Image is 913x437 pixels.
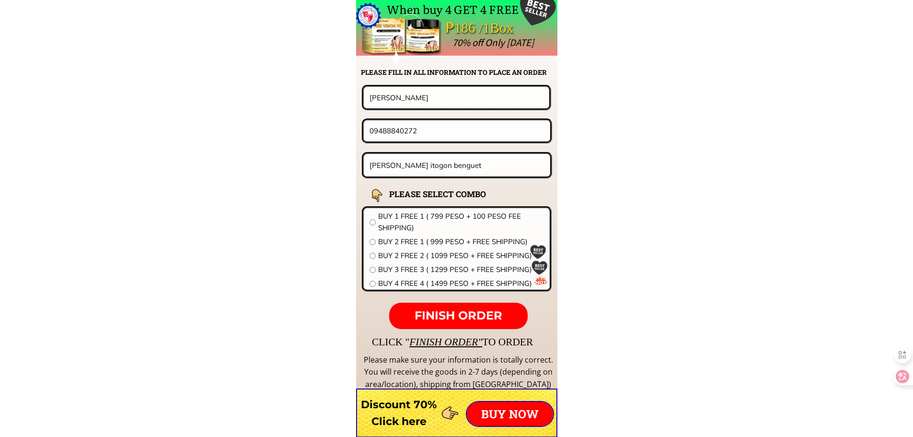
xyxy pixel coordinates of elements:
span: FINISH ORDER" [409,336,482,348]
div: Please make sure your information is totally correct. You will receive the goods in 2-7 days (dep... [362,354,554,391]
span: BUY 2 FREE 2 ( 1099 PESO + FREE SHIPPING) [378,250,544,261]
span: BUY 2 FREE 1 ( 999 PESO + FREE SHIPPING) [378,236,544,248]
input: Your name [367,87,546,108]
h2: PLEASE FILL IN ALL INFORMATION TO PLACE AN ORDER [361,67,556,78]
h2: PLEASE SELECT COMBO [389,188,510,201]
input: Phone number [367,120,547,141]
span: BUY 4 FREE 4 ( 1499 PESO + FREE SHIPPING) [378,278,544,289]
p: BUY NOW [467,402,553,426]
span: BUY 1 FREE 1 ( 799 PESO + 100 PESO FEE SHIPPING) [378,211,544,234]
span: BUY 3 FREE 3 ( 1299 PESO + FREE SHIPPING) [378,264,544,275]
span: FINISH ORDER [415,308,502,322]
h3: Discount 70% Click here [356,396,442,430]
div: CLICK " TO ORDER [372,334,813,350]
div: 70% off Only [DATE] [452,35,748,51]
input: Address [367,154,547,177]
div: ₱186 /1Box [446,17,541,39]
